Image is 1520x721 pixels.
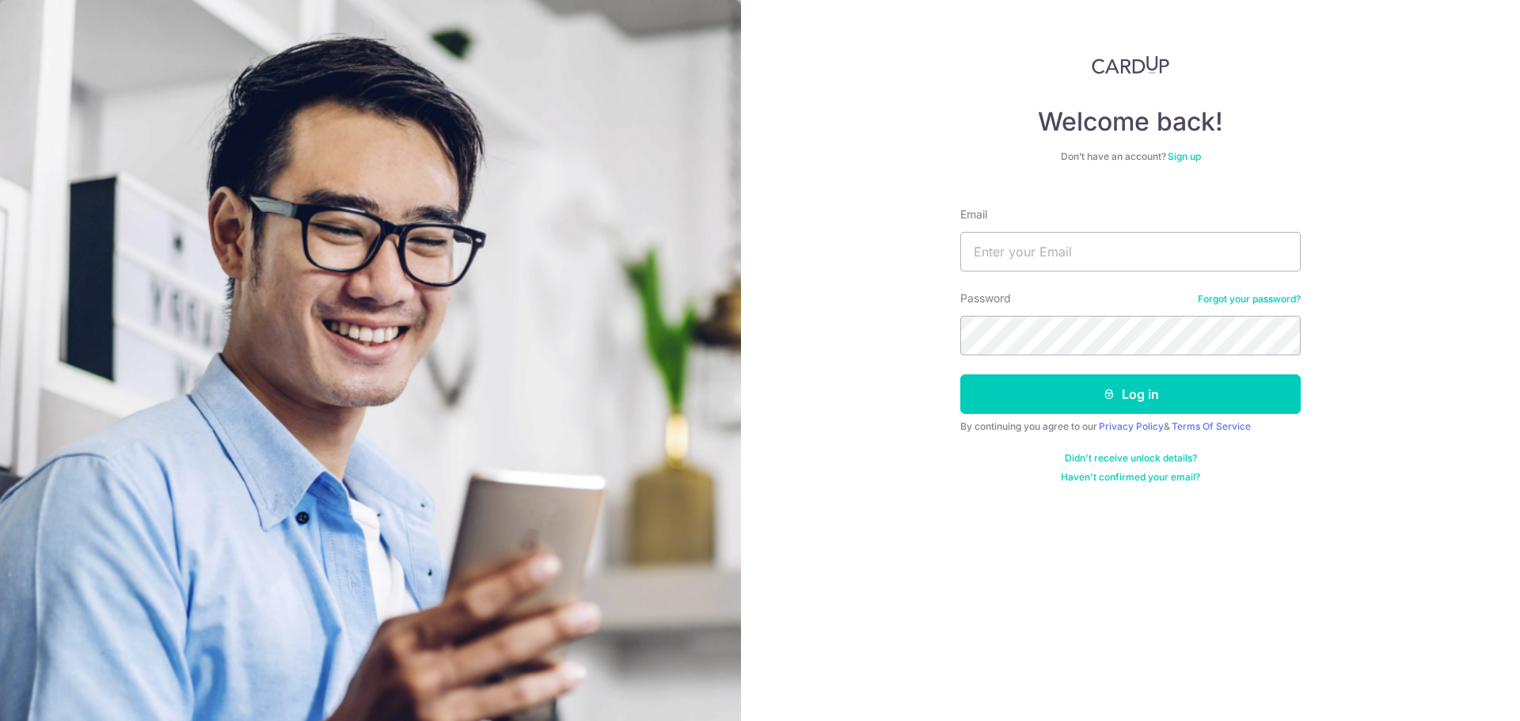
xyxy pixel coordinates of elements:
[960,290,1011,306] label: Password
[960,232,1301,271] input: Enter your Email
[960,106,1301,138] h4: Welcome back!
[1168,150,1201,162] a: Sign up
[960,420,1301,433] div: By continuing you agree to our &
[960,150,1301,163] div: Don’t have an account?
[1092,55,1169,74] img: CardUp Logo
[1099,420,1164,432] a: Privacy Policy
[1065,452,1197,465] a: Didn't receive unlock details?
[960,207,987,222] label: Email
[1061,471,1200,484] a: Haven't confirmed your email?
[1172,420,1251,432] a: Terms Of Service
[960,374,1301,414] button: Log in
[1198,293,1301,305] a: Forgot your password?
